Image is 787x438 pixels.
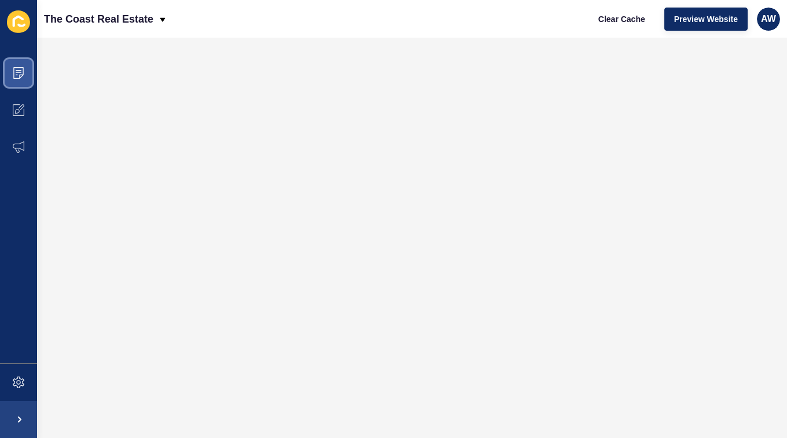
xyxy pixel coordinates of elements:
[674,13,738,25] span: Preview Website
[598,13,645,25] span: Clear Cache
[589,8,655,31] button: Clear Cache
[44,5,153,34] p: The Coast Real Estate
[761,13,776,25] span: AW
[664,8,748,31] button: Preview Website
